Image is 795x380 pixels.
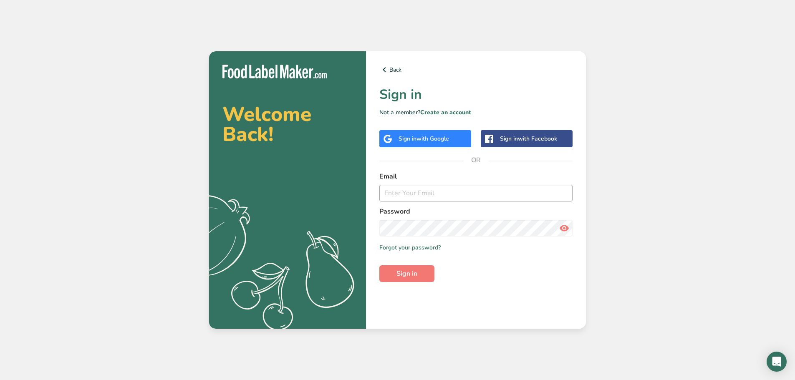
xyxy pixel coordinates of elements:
[464,148,489,173] span: OR
[379,185,573,201] input: Enter Your Email
[222,65,327,78] img: Food Label Maker
[222,104,353,144] h2: Welcome Back!
[379,171,573,181] label: Email
[379,243,441,252] a: Forgot your password?
[518,135,557,143] span: with Facebook
[399,134,449,143] div: Sign in
[396,269,417,279] span: Sign in
[379,85,573,105] h1: Sign in
[379,65,573,75] a: Back
[420,108,471,116] a: Create an account
[379,265,434,282] button: Sign in
[500,134,557,143] div: Sign in
[416,135,449,143] span: with Google
[379,206,573,216] label: Password
[767,352,787,372] div: Open Intercom Messenger
[379,108,573,117] p: Not a member?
